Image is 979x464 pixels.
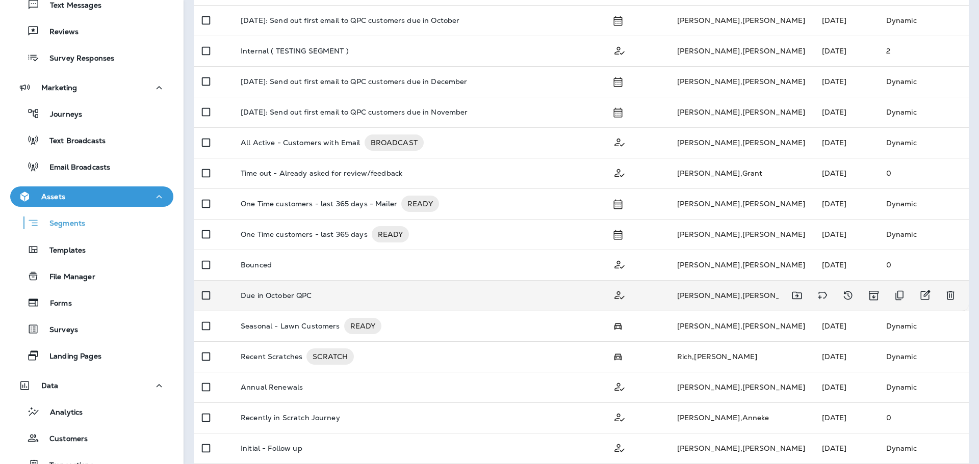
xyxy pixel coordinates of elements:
div: BROADCAST [365,134,424,151]
td: 0 [878,402,969,433]
button: File Manager [10,265,173,287]
td: [DATE] [814,341,878,372]
span: Customer Only [613,45,626,54]
span: Schedule [613,76,623,86]
span: Customer Only [613,412,626,421]
span: Schedule [613,199,623,208]
button: Survey Responses [10,47,173,68]
p: Text Messages [40,1,101,11]
p: Forms [40,299,72,309]
td: [PERSON_NAME] , Grant [669,158,814,188]
button: Landing Pages [10,345,173,366]
span: BROADCAST [365,138,424,148]
td: Dynamic [878,5,969,36]
td: [PERSON_NAME] , [PERSON_NAME] [669,433,814,463]
span: Schedule [613,15,623,24]
p: Initial - Follow up [241,444,302,452]
p: Annual Renewals [241,383,303,391]
span: Customer Only [613,259,626,268]
button: Edit [915,285,935,306]
button: Journeys [10,103,173,124]
td: [DATE] [814,5,878,36]
td: Dynamic [878,66,969,97]
button: Surveys [10,318,173,340]
button: Data [10,375,173,396]
span: Customer Only [613,381,626,391]
td: [DATE] [814,311,878,341]
button: Segments [10,212,173,234]
button: Duplicate Segment [889,285,910,306]
td: Rich , [PERSON_NAME] [669,341,814,372]
button: Reviews [10,20,173,42]
p: Journeys [40,110,82,120]
p: Templates [39,246,86,256]
td: 0 [878,250,969,280]
div: READY [344,318,382,334]
span: READY [372,229,409,239]
p: File Manager [39,272,95,282]
button: Text Broadcasts [10,129,173,151]
td: Dynamic [878,219,969,250]
span: READY [401,199,439,209]
td: 2 [878,36,969,66]
span: Customer Only [613,168,626,177]
button: View Changelog [838,285,858,306]
p: Reviews [39,28,79,37]
p: Text Broadcasts [39,137,106,146]
button: Move to folder [787,285,807,306]
td: [DATE] [814,402,878,433]
p: Internal ( TESTING SEGMENT ) [241,47,349,55]
td: [DATE] [814,433,878,463]
span: Customer Only [613,290,626,299]
td: [DATE] [814,66,878,97]
p: Customers [39,434,88,444]
p: [DATE]: Send out first email to QPC customers due in October [241,16,459,24]
td: [PERSON_NAME] , [PERSON_NAME] [669,97,814,127]
span: Schedule [613,229,623,238]
td: [DATE] [814,158,878,188]
td: [PERSON_NAME] , [PERSON_NAME] [669,66,814,97]
p: Recently in Scratch Journey [241,414,340,422]
td: [PERSON_NAME] , [PERSON_NAME] [669,372,814,402]
span: SCRATCH [306,351,354,362]
span: Possession [613,321,623,330]
span: Customer Only [613,443,626,452]
span: Schedule [613,107,623,116]
p: Survey Responses [39,54,114,64]
td: [PERSON_NAME] , [PERSON_NAME] [669,219,814,250]
td: [DATE] [814,36,878,66]
p: [DATE]: Send out first email to QPC customers due in November [241,108,468,116]
td: Dynamic [878,433,969,463]
td: [PERSON_NAME] , [PERSON_NAME] [669,36,814,66]
button: Email Broadcasts [10,156,173,177]
button: Delete [940,285,961,306]
p: [DATE]: Send out first email to QPC customers due in December [241,77,468,86]
button: Add tags [812,285,833,306]
span: READY [344,321,382,331]
td: Dynamic [878,188,969,219]
td: [PERSON_NAME] , Anneke [669,402,814,433]
button: Templates [10,239,173,260]
button: Assets [10,186,173,207]
p: One Time customers - last 365 days [241,226,368,242]
td: [PERSON_NAME] , [PERSON_NAME] [669,250,814,280]
p: Segments [39,219,85,229]
p: Analytics [40,408,83,418]
button: Analytics [10,401,173,422]
td: 0 [878,158,969,188]
p: Surveys [39,325,78,335]
button: Archive [863,285,884,306]
td: [PERSON_NAME] , [PERSON_NAME] [669,188,814,219]
span: Customer Only [613,137,626,146]
td: [PERSON_NAME] , [PERSON_NAME] [669,5,814,36]
td: Dynamic [878,341,969,372]
p: Due in October QPC [241,291,312,299]
div: READY [401,196,439,212]
p: Bounced [241,261,272,269]
button: Marketing [10,77,173,98]
p: One Time customers - last 365 days - Mailer [241,196,397,212]
p: Assets [41,193,65,201]
td: [PERSON_NAME] , [PERSON_NAME] [669,127,814,158]
button: Customers [10,427,173,449]
td: [DATE] [814,127,878,158]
